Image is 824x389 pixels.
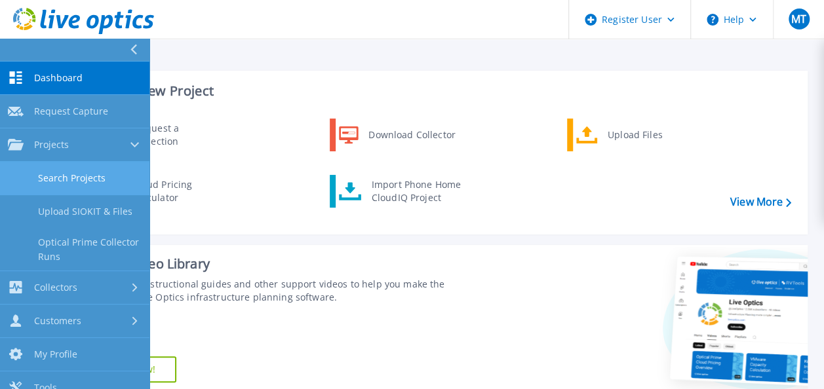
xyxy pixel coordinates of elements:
div: Support Video Library [77,255,463,272]
span: Customers [34,315,81,327]
div: Import Phone Home CloudIQ Project [365,178,467,204]
div: Cloud Pricing Calculator [127,178,224,204]
a: View More [730,196,791,208]
div: Find tutorials, instructional guides and other support videos to help you make the most of your L... [77,278,463,304]
a: Cloud Pricing Calculator [92,175,227,208]
a: Download Collector [330,119,464,151]
a: Upload Files [567,119,701,151]
span: Dashboard [34,72,83,84]
span: Collectors [34,282,77,293]
span: MT [791,14,806,24]
div: Download Collector [362,122,461,148]
div: Request a Collection [128,122,224,148]
h3: Start a New Project [93,84,791,98]
span: My Profile [34,348,77,360]
a: Request a Collection [92,119,227,151]
div: Upload Files [601,122,698,148]
span: Request Capture [34,105,108,117]
span: Projects [34,139,69,151]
